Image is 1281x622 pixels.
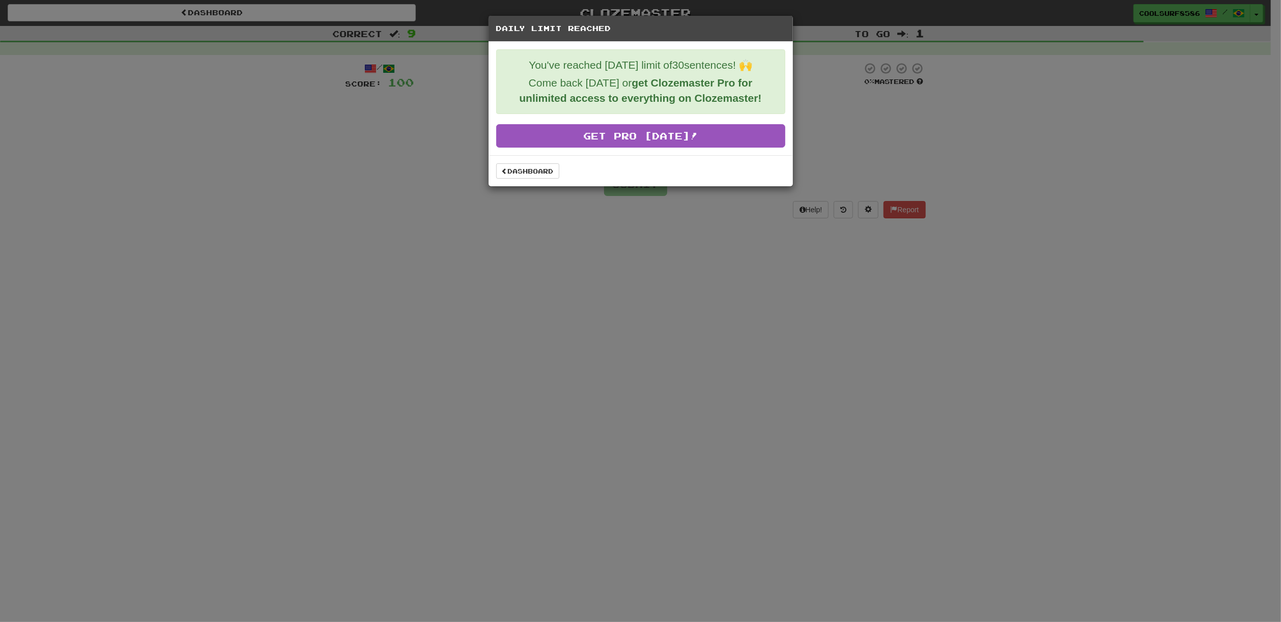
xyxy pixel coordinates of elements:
[504,75,777,106] p: Come back [DATE] or
[496,23,785,34] h5: Daily Limit Reached
[519,77,761,104] strong: get Clozemaster Pro for unlimited access to everything on Clozemaster!
[496,124,785,148] a: Get Pro [DATE]!
[496,163,559,179] a: Dashboard
[504,58,777,73] p: You've reached [DATE] limit of 30 sentences! 🙌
